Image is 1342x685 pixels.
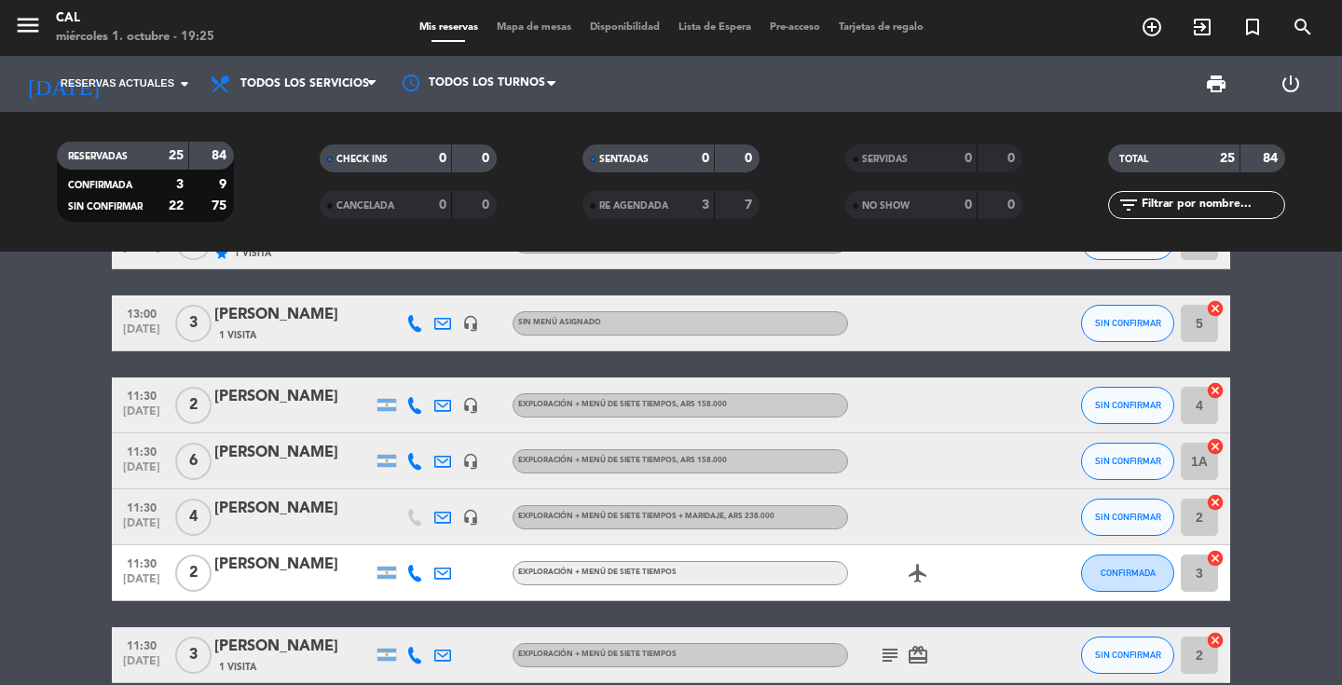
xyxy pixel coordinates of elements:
[175,499,212,536] span: 4
[1140,195,1284,215] input: Filtrar por nombre...
[1141,16,1163,38] i: add_circle_outline
[212,149,230,162] strong: 84
[214,497,373,521] div: [PERSON_NAME]
[240,77,369,90] span: Todos los servicios
[175,443,212,480] span: 6
[118,241,165,263] span: [DATE]
[336,155,388,164] span: CHECK INS
[907,562,929,584] i: airplanemode_active
[118,461,165,483] span: [DATE]
[1220,152,1235,165] strong: 25
[219,178,230,191] strong: 9
[118,517,165,539] span: [DATE]
[1007,152,1019,165] strong: 0
[118,634,165,655] span: 11:30
[336,201,394,211] span: CANCELADA
[118,323,165,345] span: [DATE]
[68,181,132,190] span: CONFIRMADA
[68,202,143,212] span: SIN CONFIRMAR
[14,11,42,39] i: menu
[482,199,493,212] strong: 0
[518,651,677,658] span: ⁠Exploración + Menú de siete tiempos
[1241,16,1264,38] i: turned_in_not
[1206,493,1225,512] i: cancel
[56,9,214,28] div: CAL
[214,246,229,261] i: star
[214,385,373,409] div: [PERSON_NAME]
[862,201,910,211] span: NO SHOW
[1191,16,1213,38] i: exit_to_app
[118,405,165,427] span: [DATE]
[56,28,214,47] div: miércoles 1. octubre - 19:25
[14,63,113,104] i: [DATE]
[518,457,727,464] span: ⁠Exploración + Menú de siete tiempos
[518,401,727,408] span: ⁠Exploración + Menú de siete tiempos
[1081,555,1174,592] button: CONFIRMADA
[760,22,829,33] span: Pre-acceso
[175,555,212,592] span: 2
[118,655,165,677] span: [DATE]
[1206,631,1225,650] i: cancel
[1095,512,1161,522] span: SIN CONFIRMAR
[14,11,42,46] button: menu
[439,152,446,165] strong: 0
[965,199,972,212] strong: 0
[68,152,128,161] span: RESERVADAS
[176,178,184,191] strong: 3
[879,644,901,666] i: subject
[677,457,727,464] span: , ARS 158.000
[1206,381,1225,400] i: cancel
[599,155,649,164] span: SENTADAS
[487,22,581,33] span: Mapa de mesas
[581,22,669,33] span: Disponibilidad
[702,199,709,212] strong: 3
[175,305,212,342] span: 3
[677,401,727,408] span: , ARS 158.000
[462,453,479,470] i: headset_mic
[219,660,256,675] span: 1 Visita
[462,509,479,526] i: headset_mic
[214,303,373,327] div: [PERSON_NAME]
[862,155,908,164] span: SERVIDAS
[518,319,601,326] span: Sin menú asignado
[234,246,271,261] span: 1 Visita
[1095,318,1161,328] span: SIN CONFIRMAR
[1095,650,1161,660] span: SIN CONFIRMAR
[214,635,373,659] div: [PERSON_NAME]
[518,513,774,520] span: Exploración + Menú de siete tiempos + Maridaje
[462,397,479,414] i: headset_mic
[169,149,184,162] strong: 25
[118,573,165,595] span: [DATE]
[1095,456,1161,466] span: SIN CONFIRMAR
[1263,152,1281,165] strong: 84
[1081,637,1174,674] button: SIN CONFIRMAR
[1280,73,1302,95] i: power_settings_new
[907,644,929,666] i: card_giftcard
[1081,443,1174,480] button: SIN CONFIRMAR
[175,637,212,674] span: 3
[118,496,165,517] span: 11:30
[118,552,165,573] span: 11:30
[482,152,493,165] strong: 0
[669,22,760,33] span: Lista de Espera
[118,384,165,405] span: 11:30
[1206,437,1225,456] i: cancel
[518,569,677,576] span: ⁠Exploración + Menú de siete tiempos
[118,302,165,323] span: 13:00
[410,22,487,33] span: Mis reservas
[118,440,165,461] span: 11:30
[965,152,972,165] strong: 0
[724,513,774,520] span: , ARS 238.000
[61,75,174,92] span: Reservas actuales
[175,387,212,424] span: 2
[1117,194,1140,216] i: filter_list
[1007,199,1019,212] strong: 0
[439,199,446,212] strong: 0
[1206,549,1225,568] i: cancel
[599,201,668,211] span: RE AGENDADA
[169,199,184,212] strong: 22
[1292,16,1314,38] i: search
[1095,400,1161,410] span: SIN CONFIRMAR
[214,553,373,577] div: [PERSON_NAME]
[1253,56,1328,112] div: LOG OUT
